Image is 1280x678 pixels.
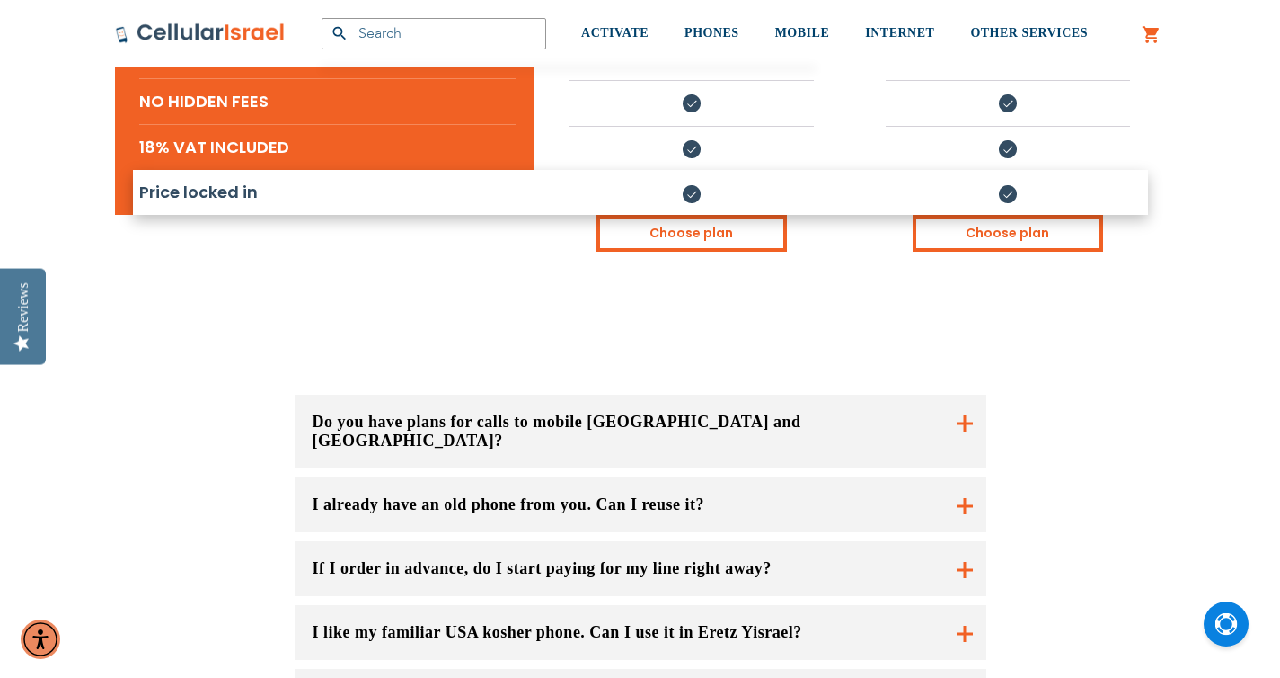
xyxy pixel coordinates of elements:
[913,215,1103,252] a: Choose plan
[684,26,739,40] span: PHONES
[295,541,986,596] button: If I order in advance, do I start paying for my line right away?
[15,282,31,332] div: Reviews
[865,26,934,40] span: INTERNET
[21,620,60,659] div: Accessibility Menu
[295,477,986,532] button: I already have an old phone from you. Can I reuse it?
[295,605,986,660] button: I like my familiar USA kosher phone. Can I use it in Eretz Yisrael?
[115,22,286,44] img: Cellular Israel Logo
[596,215,787,252] a: Choose plan
[581,26,649,40] span: ACTIVATE
[139,124,516,170] li: 18% VAT INCLUDED
[775,26,830,40] span: MOBILE
[322,18,546,49] input: Search
[295,395,986,468] button: Do you have plans for calls to mobile [GEOGRAPHIC_DATA] and [GEOGRAPHIC_DATA]?
[970,26,1088,40] span: OTHER SERVICES
[139,170,516,215] li: Price locked in
[139,78,516,124] li: NO HIDDEN FEES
